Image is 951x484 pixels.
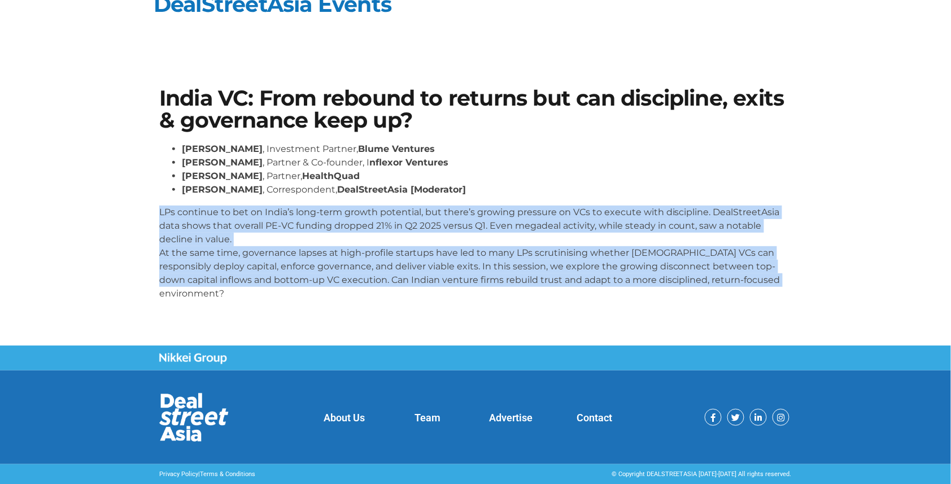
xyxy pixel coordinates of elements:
[490,412,533,424] a: Advertise
[182,143,263,154] strong: [PERSON_NAME]
[182,184,263,195] strong: [PERSON_NAME]
[481,470,792,479] div: © Copyright DEALSTREETASIA [DATE]-[DATE] All rights reserved.
[369,157,448,168] strong: nflexor Ventures
[159,206,792,300] p: LPs continue to bet on India’s long-term growth potential, but there’s growing pressure on VCs to...
[182,156,792,169] li: , Partner & Co-founder, I
[577,412,613,424] a: Contact
[182,183,792,197] li: , Correspondent,
[415,412,441,424] a: Team
[182,157,263,168] strong: [PERSON_NAME]
[182,169,792,183] li: , Partner,
[159,470,198,478] a: Privacy Policy
[302,171,360,181] strong: HealthQuad
[159,353,227,364] img: Nikkei Group
[159,88,792,131] h1: India VC: From rebound to returns but can discipline, exits & governance keep up?
[182,171,263,181] strong: [PERSON_NAME]
[159,470,470,479] p: |
[182,142,792,156] li: , Investment Partner,
[200,470,255,478] a: Terms & Conditions
[358,143,435,154] strong: Blume Ventures
[337,184,466,195] strong: DealStreetAsia [Moderator]
[324,412,365,424] a: About Us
